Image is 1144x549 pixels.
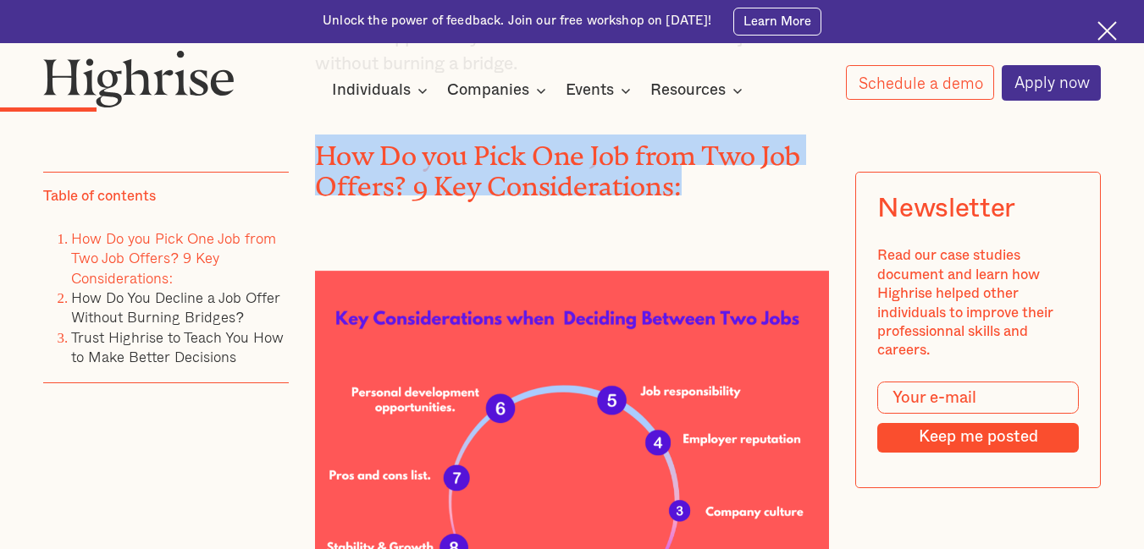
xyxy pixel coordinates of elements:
div: Individuals [332,80,433,101]
div: Newsletter [877,194,1015,225]
a: Schedule a demo [846,65,995,100]
div: Individuals [332,80,411,101]
div: Companies [447,80,551,101]
div: Unlock the power of feedback. Join our free workshop on [DATE]! [323,13,711,30]
div: Events [566,80,614,101]
a: Trust Highrise to Teach You How to Make Better Decisions [71,326,284,368]
a: How Do You Decline a Job Offer Without Burning Bridges? [71,286,280,328]
div: Companies [447,80,529,101]
a: Learn More [733,8,821,36]
form: Modal Form [877,382,1079,453]
div: Resources [650,80,726,101]
img: Cross icon [1097,21,1117,41]
div: Read our case studies document and learn how Highrise helped other individuals to improve their p... [877,246,1079,360]
div: Table of contents [43,187,156,206]
a: Apply now [1002,65,1102,101]
a: How Do you Pick One Job from Two Job Offers? 9 Key Considerations: [71,226,276,288]
input: Your e-mail [877,382,1079,414]
div: Events [566,80,636,101]
div: Resources [650,80,748,101]
h2: How Do you Pick One Job from Two Job Offers? 9 Key Considerations: [315,135,829,195]
img: Highrise logo [43,50,235,107]
input: Keep me posted [877,423,1079,453]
